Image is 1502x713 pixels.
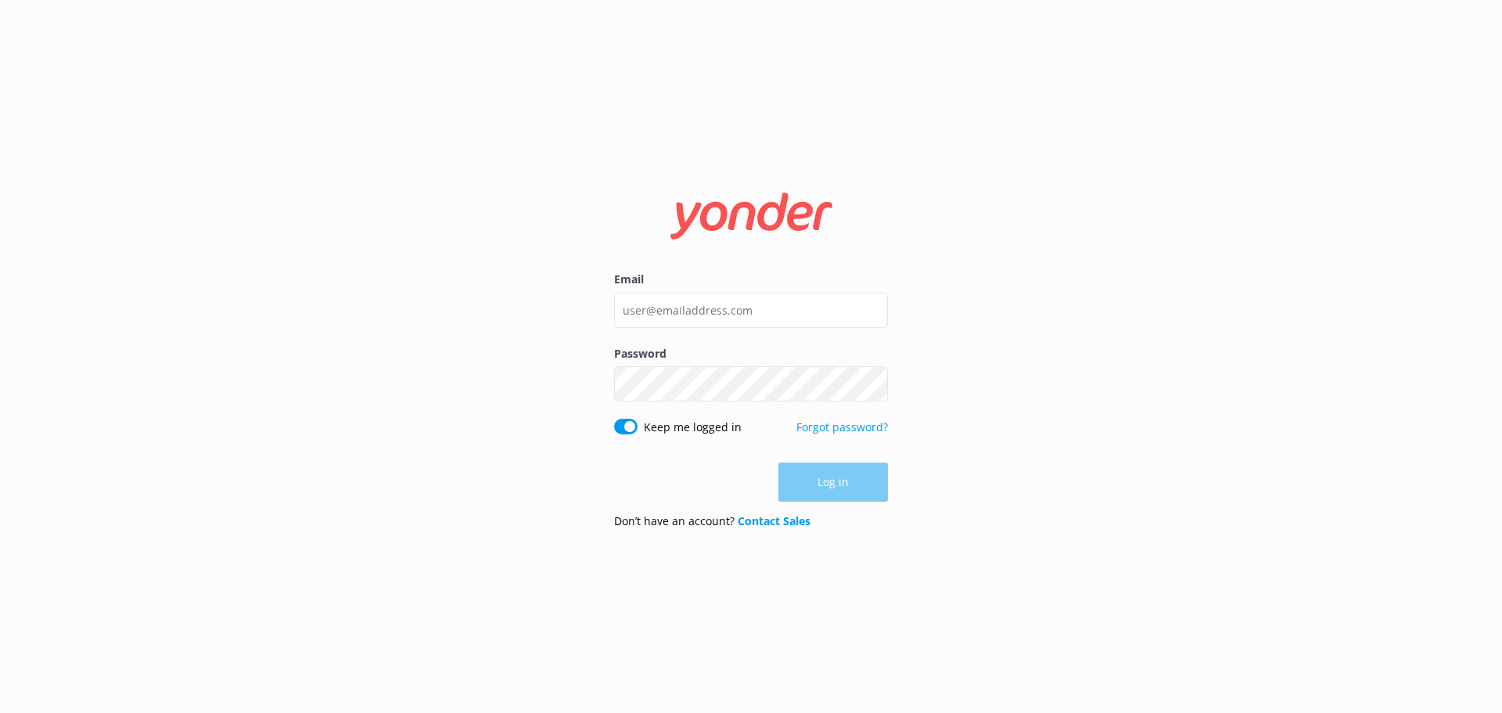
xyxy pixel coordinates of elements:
a: Forgot password? [796,420,888,434]
label: Keep me logged in [644,419,742,436]
button: Show password [857,369,888,400]
a: Contact Sales [738,513,810,528]
label: Password [614,345,888,362]
p: Don’t have an account? [614,513,810,530]
label: Email [614,271,888,288]
input: user@emailaddress.com [614,293,888,328]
